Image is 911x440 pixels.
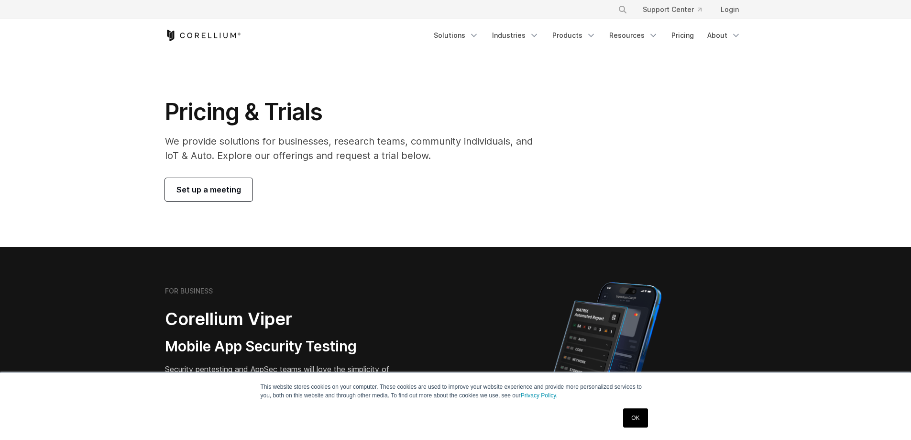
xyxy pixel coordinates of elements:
p: Security pentesting and AppSec teams will love the simplicity of automated report generation comb... [165,363,410,398]
a: Pricing [666,27,700,44]
span: Set up a meeting [176,184,241,195]
a: Corellium Home [165,30,241,41]
h6: FOR BUSINESS [165,287,213,295]
div: Navigation Menu [606,1,746,18]
a: Products [547,27,602,44]
a: Login [713,1,746,18]
h3: Mobile App Security Testing [165,338,410,356]
div: Navigation Menu [428,27,746,44]
a: Privacy Policy. [521,392,558,399]
a: Support Center [635,1,709,18]
a: Set up a meeting [165,178,252,201]
a: Resources [604,27,664,44]
p: We provide solutions for businesses, research teams, community individuals, and IoT & Auto. Explo... [165,134,546,163]
a: Solutions [428,27,484,44]
h2: Corellium Viper [165,308,410,330]
a: About [702,27,746,44]
a: OK [623,408,648,428]
h1: Pricing & Trials [165,98,546,126]
a: Industries [486,27,545,44]
button: Search [614,1,631,18]
p: This website stores cookies on your computer. These cookies are used to improve your website expe... [261,383,651,400]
